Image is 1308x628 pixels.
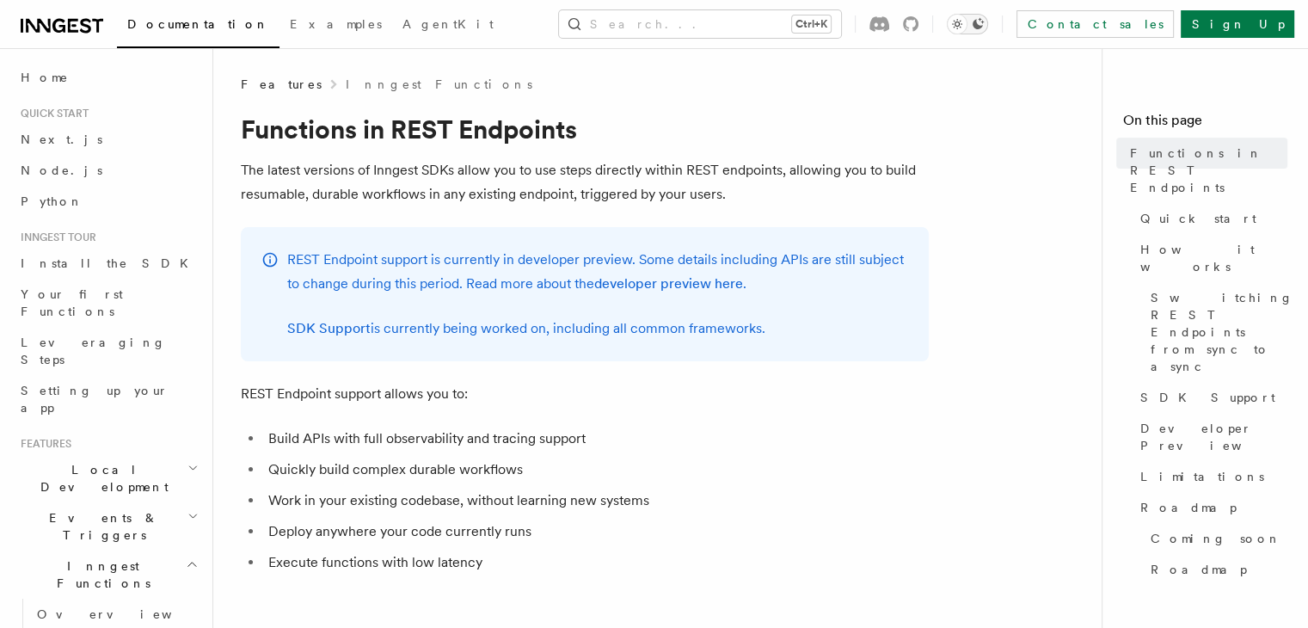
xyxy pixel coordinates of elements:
a: Limitations [1133,461,1287,492]
span: Switching REST Endpoints from sync to async [1151,289,1293,375]
button: Inngest Functions [14,551,202,599]
span: AgentKit [402,17,494,31]
li: Execute functions with low latency [263,551,929,575]
li: Build APIs with full observability and tracing support [263,427,929,451]
a: Roadmap [1133,492,1287,523]
a: Python [14,186,202,217]
a: Sign Up [1181,10,1294,38]
p: REST Endpoint support allows you to: [241,382,929,406]
a: Install the SDK [14,248,202,279]
p: is currently being worked on, including all common frameworks. [287,317,908,341]
a: Next.js [14,124,202,155]
a: Roadmap [1144,554,1287,585]
span: Examples [290,17,382,31]
a: Quick start [1133,203,1287,234]
span: Events & Triggers [14,509,187,544]
a: Developer Preview [1133,413,1287,461]
li: Deploy anywhere your code currently runs [263,520,929,544]
span: Local Development [14,461,187,496]
span: Features [14,437,71,451]
a: Switching REST Endpoints from sync to async [1144,282,1287,382]
p: The latest versions of Inngest SDKs allow you to use steps directly within REST endpoints, allowi... [241,158,929,206]
span: Quick start [14,107,89,120]
a: Functions in REST Endpoints [1123,138,1287,203]
a: AgentKit [392,5,504,46]
span: Leveraging Steps [21,336,166,366]
span: Your first Functions [21,287,123,318]
p: REST Endpoint support is currently in developer preview. Some details including APIs are still su... [287,248,908,296]
span: Limitations [1140,468,1264,485]
span: Coming soon [1151,530,1281,547]
a: Node.js [14,155,202,186]
a: Contact sales [1016,10,1174,38]
span: Python [21,194,83,208]
span: How it works [1140,241,1287,275]
h4: On this page [1123,110,1287,138]
a: Documentation [117,5,279,48]
a: Your first Functions [14,279,202,327]
span: Install the SDK [21,256,199,270]
span: Inngest tour [14,231,96,244]
span: Inngest Functions [14,557,186,592]
a: Leveraging Steps [14,327,202,375]
kbd: Ctrl+K [792,15,831,33]
span: Documentation [127,17,269,31]
h1: Functions in REST Endpoints [241,114,929,145]
a: SDK Support [287,320,371,336]
button: Events & Triggers [14,502,202,551]
span: Roadmap [1151,561,1247,578]
a: Coming soon [1144,523,1287,554]
span: Quick start [1140,210,1256,227]
span: Roadmap [1140,499,1237,516]
a: Home [14,62,202,93]
a: Inngest Functions [346,76,532,93]
span: Setting up your app [21,384,169,415]
button: Search...Ctrl+K [559,10,841,38]
button: Local Development [14,454,202,502]
a: SDK Support [1133,382,1287,413]
span: Node.js [21,163,102,177]
span: Overview [37,607,214,621]
li: Quickly build complex durable workflows [263,458,929,482]
span: Developer Preview [1140,420,1287,454]
li: Work in your existing codebase, without learning new systems [263,489,929,513]
a: How it works [1133,234,1287,282]
span: Features [241,76,322,93]
span: Next.js [21,132,102,146]
button: Toggle dark mode [947,14,988,34]
span: SDK Support [1140,389,1275,406]
span: Home [21,69,69,86]
a: developer preview here [594,275,743,292]
a: Examples [279,5,392,46]
a: Setting up your app [14,375,202,423]
span: Functions in REST Endpoints [1130,145,1287,196]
